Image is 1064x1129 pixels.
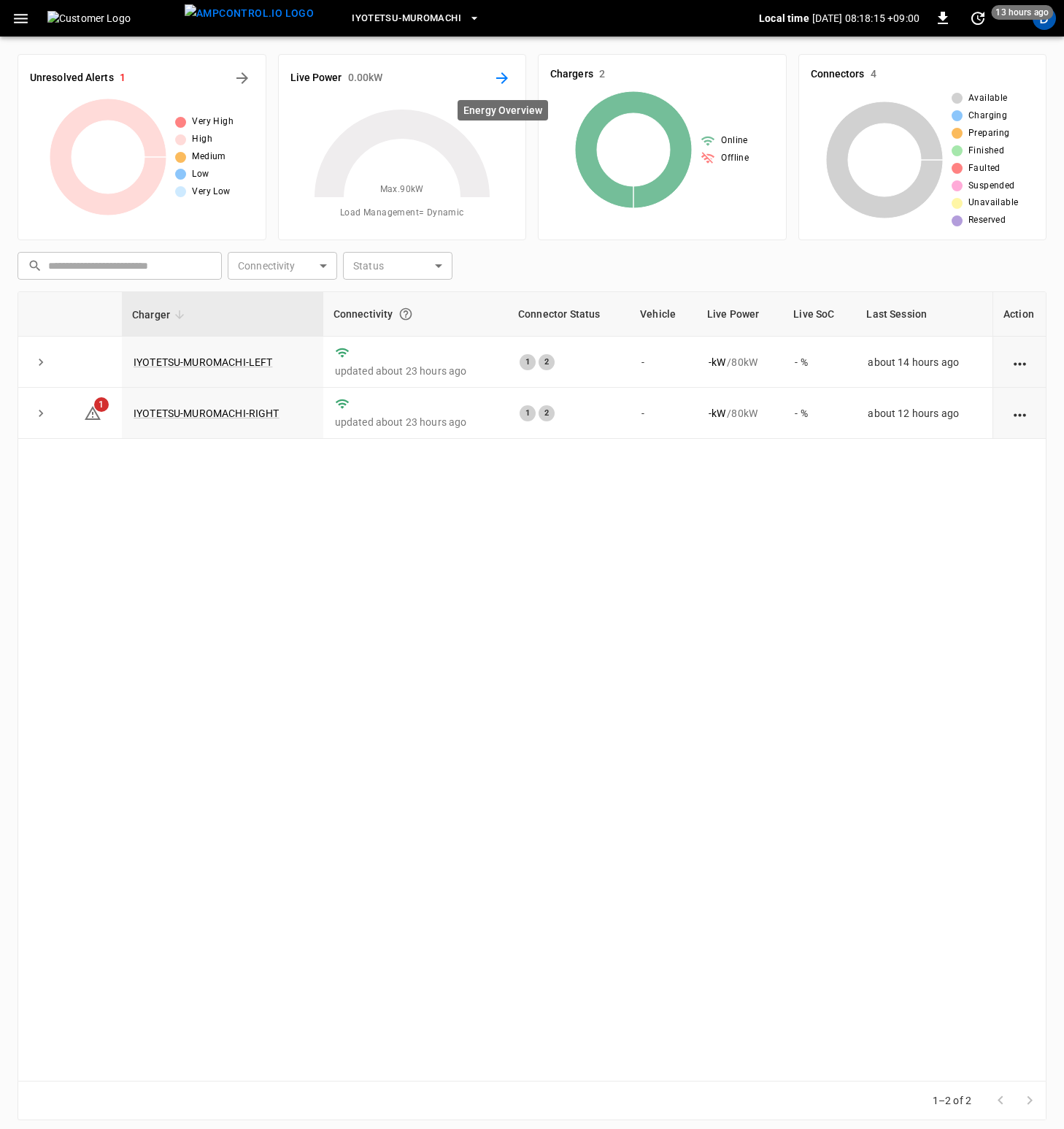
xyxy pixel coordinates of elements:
[856,337,992,388] td: about 14 hours ago
[856,388,992,439] td: about 12 hours ago
[539,405,555,421] div: 2
[709,355,725,370] p: - kW
[550,66,593,83] h6: Chargers
[783,388,856,439] td: - %
[968,179,1015,194] span: Suspended
[697,292,783,337] th: Live Power
[185,4,314,23] img: ampcontrol.io logo
[721,134,747,148] span: Online
[490,66,514,90] button: Energy Overview
[120,70,126,86] h6: 1
[132,306,189,324] span: Charger
[192,132,212,147] span: High
[933,1093,971,1108] p: 1–2 of 2
[520,405,536,421] div: 1
[599,66,605,83] h6: 2
[30,402,52,424] button: expand row
[783,292,856,337] th: Live SoC
[1011,355,1029,370] div: action cell options
[30,70,114,86] h6: Unresolved Alerts
[709,406,771,421] div: / 80 kW
[334,301,498,327] div: Connectivity
[192,185,230,199] span: Very Low
[630,388,697,439] td: -
[630,337,697,388] td: -
[871,66,876,83] h6: 4
[721,151,749,166] span: Offline
[968,91,1008,106] span: Available
[94,397,109,412] span: 1
[630,292,697,337] th: Vehicle
[380,183,424,197] span: Max. 90 kW
[968,213,1006,228] span: Reserved
[966,7,990,30] button: set refresh interval
[290,70,342,86] h6: Live Power
[812,11,920,26] p: [DATE] 08:18:15 +09:00
[968,144,1004,158] span: Finished
[968,196,1018,210] span: Unavailable
[335,364,496,378] p: updated about 23 hours ago
[47,11,179,26] img: Customer Logo
[340,206,464,221] span: Load Management = Dynamic
[759,11,809,26] p: Local time
[520,354,536,370] div: 1
[30,351,52,373] button: expand row
[968,126,1010,141] span: Preparing
[335,415,496,429] p: updated about 23 hours ago
[393,301,419,327] button: Connection between the charger and our software.
[811,66,865,83] h6: Connectors
[192,115,234,129] span: Very High
[856,292,992,337] th: Last Session
[539,354,555,370] div: 2
[458,100,548,120] div: Energy Overview
[134,356,272,368] a: IYOTETSU-MUROMACHI-LEFT
[968,109,1007,123] span: Charging
[352,10,461,27] span: Iyotetsu-Muromachi
[709,355,771,370] div: / 80 kW
[709,406,725,421] p: - kW
[231,66,254,90] button: All Alerts
[1011,406,1029,421] div: action cell options
[192,150,225,164] span: Medium
[348,70,383,86] h6: 0.00 kW
[968,161,1001,176] span: Faulted
[84,406,101,418] a: 1
[134,407,280,419] a: IYOTETSU-MUROMACHI-RIGHT
[192,167,209,182] span: Low
[992,292,1046,337] th: Action
[508,292,630,337] th: Connector Status
[991,5,1053,20] span: 13 hours ago
[346,4,486,33] button: Iyotetsu-Muromachi
[783,337,856,388] td: - %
